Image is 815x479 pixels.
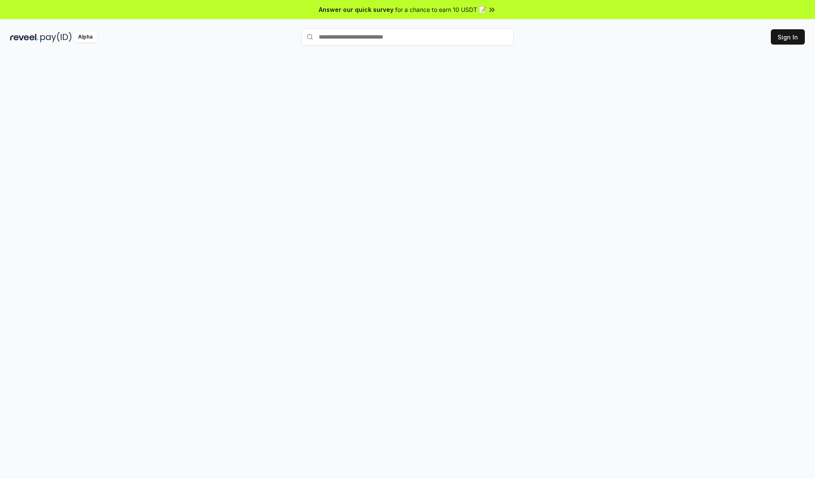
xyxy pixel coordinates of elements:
span: Answer our quick survey [319,5,393,14]
button: Sign In [771,29,805,45]
img: pay_id [40,32,72,42]
img: reveel_dark [10,32,39,42]
span: for a chance to earn 10 USDT 📝 [395,5,486,14]
div: Alpha [73,32,97,42]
